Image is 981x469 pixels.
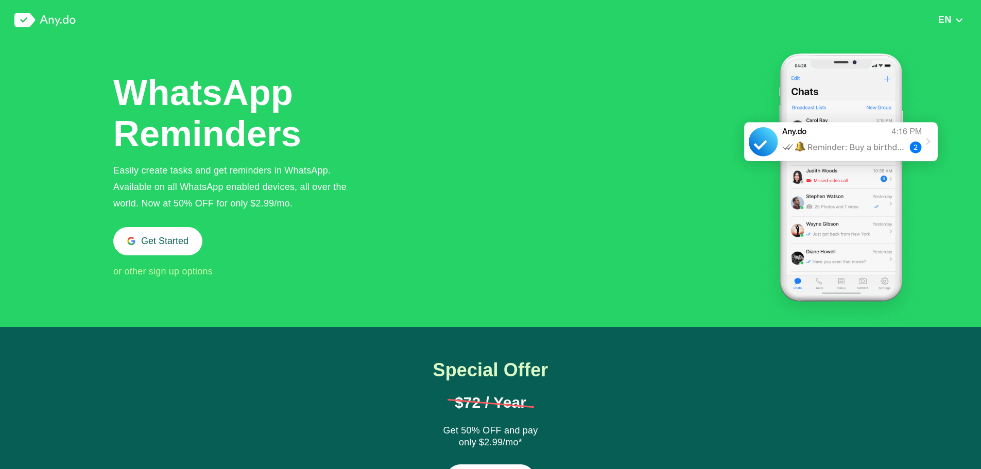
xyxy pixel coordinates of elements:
img: down [955,16,963,24]
h1: $72 / Year [448,395,534,410]
span: or other sign up options [113,266,213,276]
h1: WhatsApp Reminders [113,72,304,154]
h1: Special Offer [410,360,571,380]
div: Get 50% OFF and pay only $2.99/mo* [439,425,542,449]
span: EN [938,14,952,25]
div: Easily create tasks and get reminders in WhatsApp. Available on all WhatsApp enabled devices, all... [113,162,364,212]
img: logo [14,13,76,27]
button: Get Started [113,227,202,255]
img: WhatsApp Tasks & Reminders [730,40,952,327]
button: EN [935,14,967,25]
